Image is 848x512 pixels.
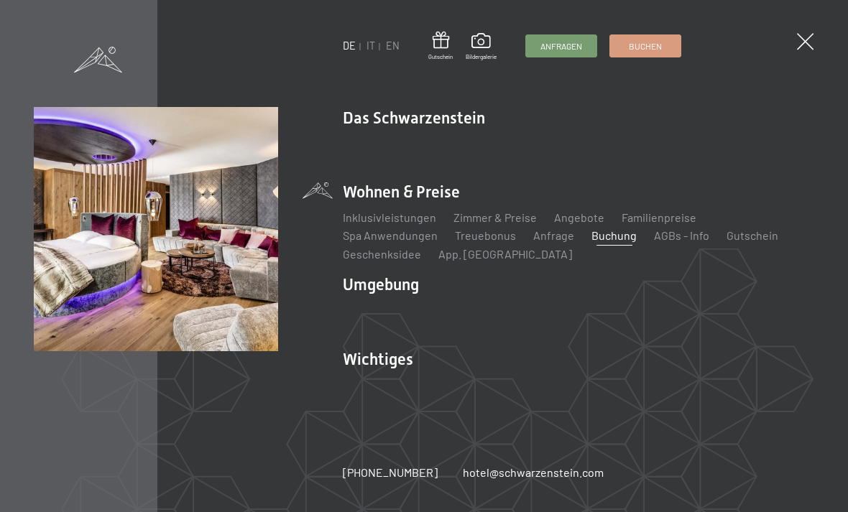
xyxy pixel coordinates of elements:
span: Buchen [629,40,662,52]
a: Spa Anwendungen [343,228,438,242]
a: Anfrage [533,228,574,242]
a: EN [386,39,400,52]
a: Buchen [610,35,681,57]
span: Anfragen [540,40,582,52]
a: Angebote [554,210,604,224]
a: DE [343,39,356,52]
a: Zimmer & Preise [453,210,537,224]
a: Gutschein [727,228,778,242]
a: Anfragen [526,35,596,57]
a: Treuebonus [455,228,516,242]
a: [PHONE_NUMBER] [343,465,438,480]
a: AGBs - Info [654,228,709,242]
span: [PHONE_NUMBER] [343,465,438,479]
a: Buchung [591,228,637,242]
a: IT [367,39,375,52]
span: Bildergalerie [466,53,497,61]
a: App. [GEOGRAPHIC_DATA] [438,247,572,261]
a: Bildergalerie [466,33,497,60]
a: hotel@schwarzenstein.com [463,465,604,480]
a: Gutschein [428,32,453,61]
span: Gutschein [428,53,453,61]
a: Geschenksidee [343,247,421,261]
a: Inklusivleistungen [343,210,436,224]
a: Familienpreise [622,210,696,224]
